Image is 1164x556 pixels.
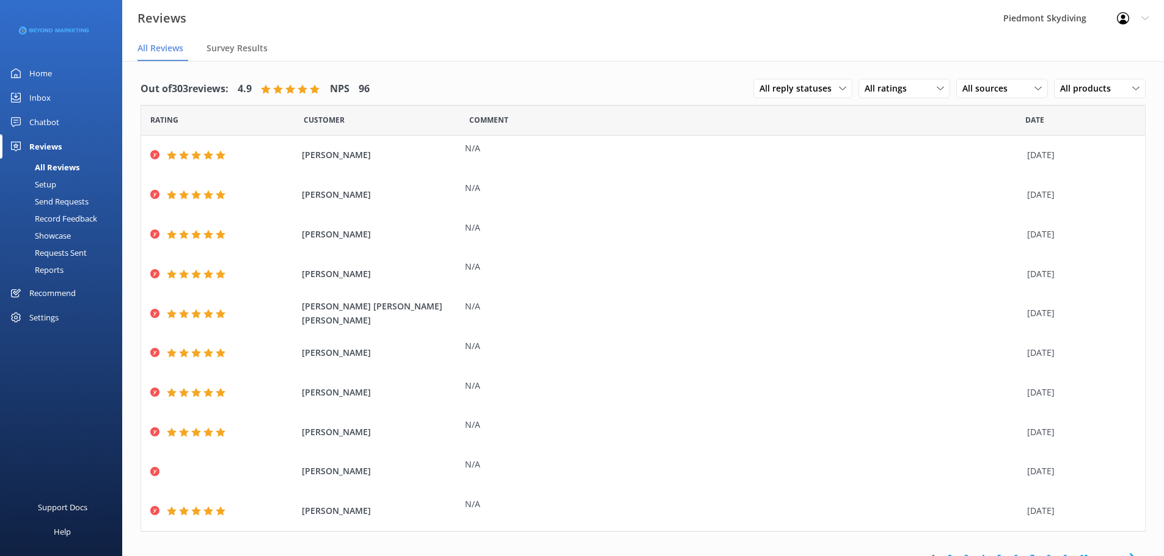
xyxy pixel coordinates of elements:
span: All Reviews [137,42,183,54]
div: N/A [465,142,1021,155]
span: [PERSON_NAME] [302,148,459,162]
div: [DATE] [1027,188,1130,201]
span: [PERSON_NAME] [302,504,459,518]
span: All reply statuses [760,82,839,95]
div: [DATE] [1027,267,1130,281]
span: [PERSON_NAME] [302,346,459,359]
div: [DATE] [1027,464,1130,478]
span: Date [304,114,345,126]
div: All Reviews [7,159,79,176]
div: Home [29,61,52,85]
h4: 4.9 [238,81,252,97]
div: [DATE] [1027,504,1130,518]
div: N/A [465,339,1021,353]
div: Requests Sent [7,244,87,261]
span: [PERSON_NAME] [302,464,459,478]
div: N/A [465,458,1021,471]
div: Support Docs [38,495,87,519]
div: [DATE] [1027,228,1130,241]
span: [PERSON_NAME] [302,425,459,439]
div: N/A [465,379,1021,392]
span: [PERSON_NAME] [302,228,459,241]
a: Requests Sent [7,244,122,261]
div: Setup [7,176,56,193]
div: N/A [465,221,1021,234]
a: Reports [7,261,122,278]
span: All products [1060,82,1118,95]
div: N/A [465,260,1021,273]
div: [DATE] [1027,425,1130,439]
div: Inbox [29,85,51,110]
div: Chatbot [29,110,59,134]
h4: Out of 303 reviews: [141,81,229,97]
span: Date [150,114,178,126]
div: [DATE] [1027,306,1130,320]
div: [DATE] [1027,148,1130,162]
div: Help [54,519,71,544]
span: [PERSON_NAME] [302,188,459,201]
div: N/A [465,497,1021,511]
span: [PERSON_NAME] [PERSON_NAME] [PERSON_NAME] [302,300,459,327]
div: N/A [465,181,1021,195]
div: Record Feedback [7,210,97,227]
div: [DATE] [1027,386,1130,399]
div: Reports [7,261,64,278]
h4: 96 [359,81,370,97]
span: All sources [962,82,1015,95]
div: Recommend [29,281,76,305]
div: Settings [29,305,59,330]
div: N/A [465,300,1021,313]
a: Showcase [7,227,122,244]
span: Date [1025,114,1044,126]
a: Setup [7,176,122,193]
span: [PERSON_NAME] [302,386,459,399]
span: Survey Results [207,42,268,54]
a: Record Feedback [7,210,122,227]
div: Showcase [7,227,71,244]
div: Reviews [29,134,62,159]
span: All ratings [865,82,914,95]
a: Send Requests [7,193,122,210]
h4: NPS [330,81,350,97]
span: Question [469,114,508,126]
a: All Reviews [7,159,122,176]
div: N/A [465,418,1021,431]
span: [PERSON_NAME] [302,267,459,281]
img: 3-1676954853.png [18,21,89,41]
div: Send Requests [7,193,89,210]
h3: Reviews [137,9,186,28]
div: [DATE] [1027,346,1130,359]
